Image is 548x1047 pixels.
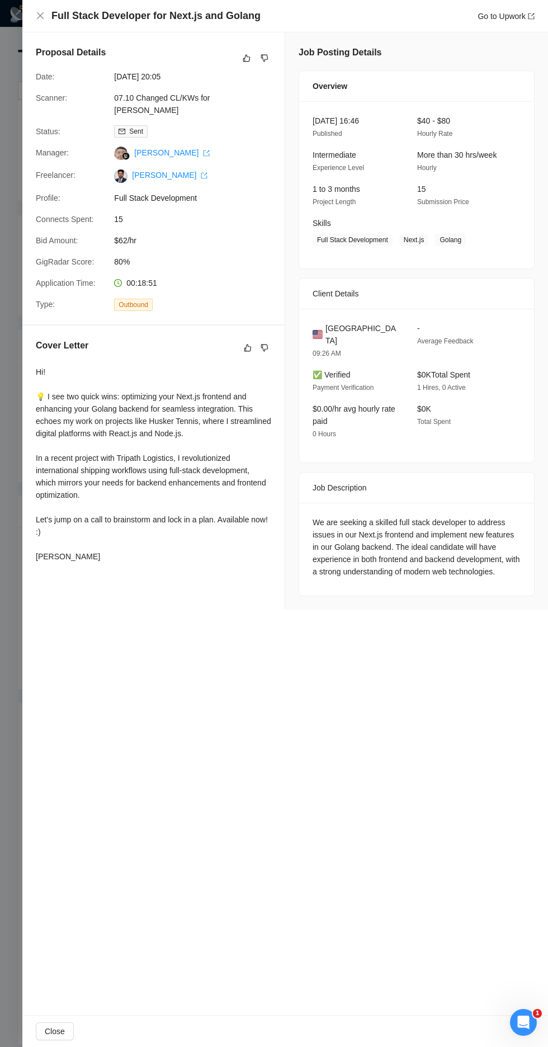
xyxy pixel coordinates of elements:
img: c1nrCZW-5O1cqDoFHo_Xz-MnZy_1n7AANUNe4nlxuVeg31ZSGucUI1M07LWjpjBHA9 [114,169,127,183]
span: close [36,11,45,20]
div: Hi! 💡 I see two quick wins: optimizing your Next.js frontend and enhancing your Golang backend fo... [36,366,271,563]
span: Average Feedback [417,337,474,345]
span: dislike [261,54,268,63]
span: Manager: [36,148,69,157]
span: Full Stack Development [313,234,393,246]
span: 15 [417,185,426,194]
button: like [241,341,254,355]
span: 15 [114,213,282,225]
span: Hourly [417,164,437,172]
h4: Full Stack Developer for Next.js and Golang [51,9,261,23]
a: 07.10 Changed CL/KWs for [PERSON_NAME] [114,93,210,115]
span: $0.00/hr avg hourly rate paid [313,404,395,426]
span: 80% [114,256,282,268]
span: export [528,13,535,20]
img: gigradar-bm.png [122,152,130,160]
h5: Cover Letter [36,339,88,352]
span: Project Length [313,198,356,206]
span: Freelancer: [36,171,75,180]
span: like [243,54,251,63]
span: export [203,150,210,157]
span: Application Time: [36,279,96,287]
button: Close [36,1022,74,1040]
span: [DATE] 20:05 [114,70,282,83]
span: clock-circle [114,279,122,287]
span: ✅ Verified [313,370,351,379]
h5: Job Posting Details [299,46,381,59]
span: Golang [435,234,466,246]
button: Close [36,11,45,21]
span: 1 [533,1009,542,1018]
span: [GEOGRAPHIC_DATA] [325,322,399,347]
span: 1 to 3 months [313,185,360,194]
span: Type: [36,300,55,309]
span: Intermediate [313,150,356,159]
span: Skills [313,219,331,228]
span: Payment Verification [313,384,374,392]
span: like [244,343,252,352]
div: Job Description [313,473,521,503]
span: Close [45,1025,65,1037]
button: dislike [258,341,271,355]
h5: Proposal Details [36,46,106,59]
span: Published [313,130,342,138]
a: [PERSON_NAME] export [134,148,210,157]
iframe: Intercom live chat [510,1009,537,1036]
a: Go to Upworkexport [478,12,535,21]
span: - [417,324,420,333]
span: Profile: [36,194,60,202]
span: Full Stack Development [114,192,282,204]
span: Total Spent [417,418,451,426]
span: 0 Hours [313,430,336,438]
span: $0K [417,404,431,413]
span: $40 - $80 [417,116,450,125]
span: Experience Level [313,164,364,172]
span: Bid Amount: [36,236,78,245]
span: [DATE] 16:46 [313,116,359,125]
span: Next.js [399,234,429,246]
span: Submission Price [417,198,469,206]
span: 1 Hires, 0 Active [417,384,466,392]
span: Date: [36,72,54,81]
a: [PERSON_NAME] export [132,171,207,180]
span: $0K Total Spent [417,370,470,379]
span: dislike [261,343,268,352]
span: Sent [129,128,143,135]
span: Hourly Rate [417,130,452,138]
span: Overview [313,80,347,92]
span: GigRadar Score: [36,257,94,266]
span: 00:18:51 [126,279,157,287]
button: like [240,51,253,65]
span: mail [119,128,125,135]
button: dislike [258,51,271,65]
span: 09:26 AM [313,350,341,357]
div: We are seeking a skilled full stack developer to address issues in our Next.js frontend and imple... [313,516,521,578]
div: Client Details [313,279,521,309]
span: Connects Spent: [36,215,94,224]
span: Status: [36,127,60,136]
span: export [201,172,207,179]
img: 🇺🇸 [313,328,323,341]
span: Outbound [114,299,153,311]
span: More than 30 hrs/week [417,150,497,159]
span: Scanner: [36,93,67,102]
span: $62/hr [114,234,282,247]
